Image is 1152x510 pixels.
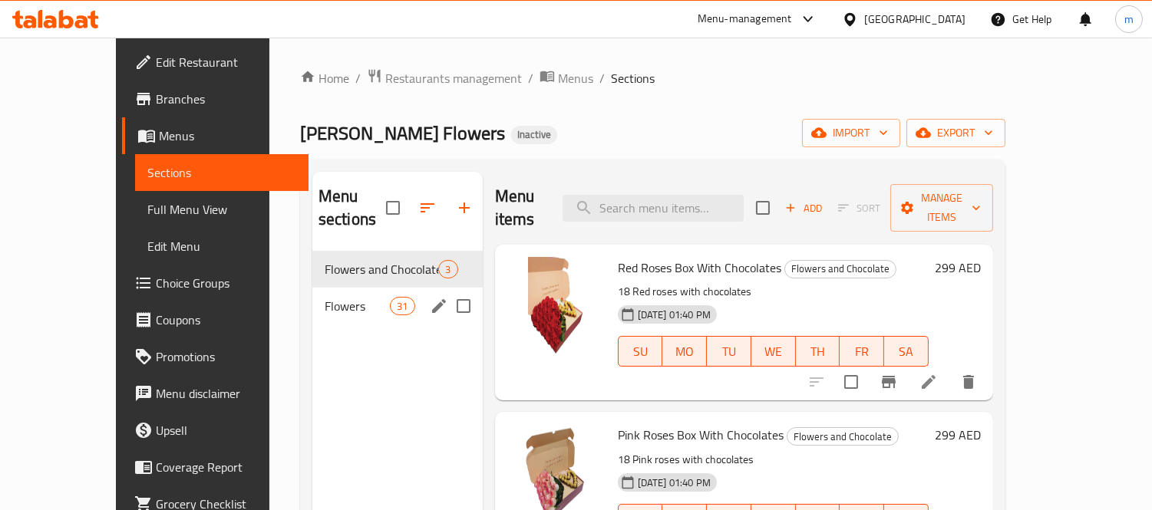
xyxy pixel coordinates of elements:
span: Flowers [325,297,390,315]
nav: breadcrumb [300,68,1005,88]
a: Sections [135,154,309,191]
span: 3 [439,262,457,277]
span: m [1124,11,1134,28]
img: Red Roses Box With Chocolates [507,257,606,355]
a: Promotions [122,338,309,375]
button: SU [618,336,663,367]
span: Red Roses Box With Chocolates [618,256,781,279]
span: Add [783,199,824,217]
div: Inactive [511,126,557,144]
span: SA [890,341,923,363]
span: Coupons [156,311,296,329]
span: [DATE] 01:40 PM [632,308,717,322]
button: MO [662,336,707,367]
span: Menus [558,69,593,87]
li: / [599,69,605,87]
li: / [355,69,361,87]
span: SU [625,341,657,363]
h6: 299 AED [935,424,981,446]
a: Coupons [122,301,309,338]
span: Select section [747,192,779,224]
div: Menu-management [698,10,792,28]
span: Coverage Report [156,458,296,476]
h2: Menu items [495,185,544,231]
span: Menus [159,127,296,145]
a: Menu disclaimer [122,375,309,412]
span: TU [713,341,745,363]
span: Restaurants management [385,69,522,87]
div: Flowers and Chocolate3 [312,251,483,288]
a: Edit Restaurant [122,44,309,81]
span: Branches [156,90,296,108]
span: Inactive [511,128,557,141]
span: export [919,123,993,143]
span: Upsell [156,421,296,439]
span: Edit Menu [147,237,296,255]
a: Full Menu View [135,191,309,228]
a: Menus [540,68,593,88]
a: Home [300,69,349,87]
nav: Menu sections [312,245,483,331]
button: FR [840,336,884,367]
button: TU [707,336,751,367]
span: [PERSON_NAME] Flowers [300,116,505,150]
span: Flowers and Chocolate [785,260,896,278]
span: Flowers and Chocolate [325,260,439,278]
div: items [390,297,414,315]
a: Upsell [122,412,309,449]
h6: 299 AED [935,257,981,278]
button: Branch-specific-item [870,364,907,400]
span: Flowers and Chocolate [787,428,898,446]
span: [DATE] 01:40 PM [632,475,717,490]
div: Flowers and Chocolate [784,260,896,278]
span: TH [802,341,834,363]
button: Manage items [890,184,993,232]
div: items [438,260,457,278]
p: 18 Red roses with chocolates [618,282,929,301]
input: search [563,195,744,222]
span: Manage items [903,189,981,227]
span: Sort sections [409,189,446,226]
button: Add section [446,189,483,226]
a: Edit menu item [919,373,938,391]
span: Choice Groups [156,274,296,292]
span: Promotions [156,347,296,366]
button: Add [779,196,828,220]
h2: Menu sections [319,185,386,231]
a: Menus [122,117,309,154]
button: import [802,119,900,147]
a: Coverage Report [122,449,309,485]
span: Edit Restaurant [156,53,296,71]
p: 18 Pink roses with chocolates [618,450,929,469]
span: 31 [391,299,414,314]
button: delete [950,364,987,400]
button: WE [751,336,796,367]
span: Select to update [835,366,867,398]
span: import [814,123,888,143]
button: edit [427,294,451,318]
li: / [528,69,533,87]
a: Choice Groups [122,265,309,301]
span: FR [846,341,878,363]
div: [GEOGRAPHIC_DATA] [864,11,966,28]
span: Sections [147,163,296,182]
a: Restaurants management [367,68,522,88]
span: Menu disclaimer [156,384,296,403]
span: MO [668,341,701,363]
button: export [906,119,1005,147]
span: Add item [779,196,828,220]
a: Branches [122,81,309,117]
button: TH [796,336,840,367]
span: Full Menu View [147,200,296,219]
span: Pink Roses Box With Chocolates [618,423,784,446]
div: Flowers31edit [312,288,483,324]
button: SA [884,336,929,367]
span: Select all sections [377,192,409,224]
span: Select section first [828,196,890,220]
span: WE [758,341,790,363]
a: Edit Menu [135,228,309,265]
span: Sections [611,69,655,87]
